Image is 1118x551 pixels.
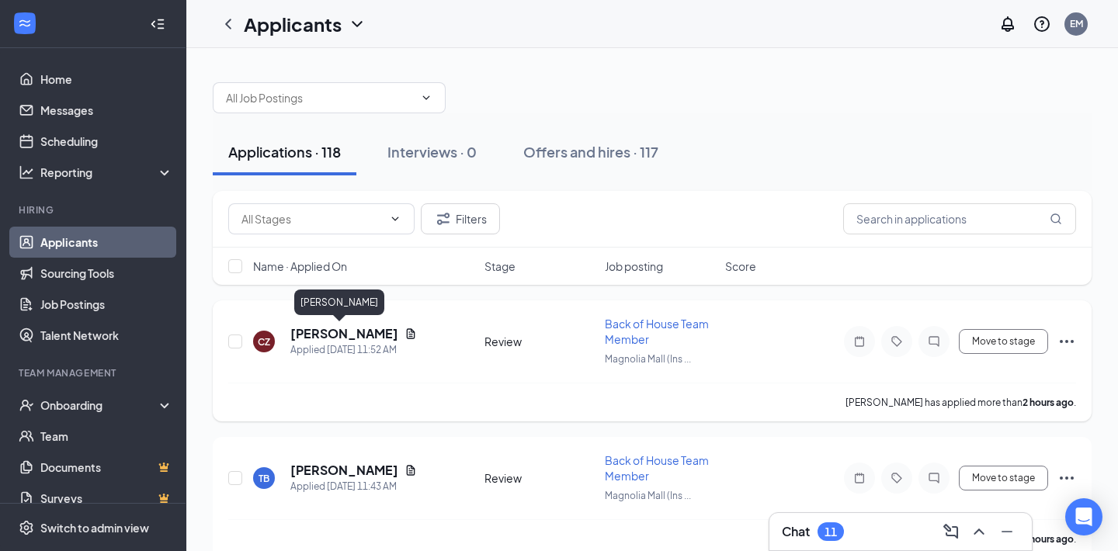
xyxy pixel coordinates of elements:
[959,329,1048,354] button: Move to stage
[17,16,33,31] svg: WorkstreamLogo
[40,165,174,180] div: Reporting
[19,165,34,180] svg: Analysis
[434,210,453,228] svg: Filter
[1057,332,1076,351] svg: Ellipses
[40,227,173,258] a: Applicants
[421,203,500,234] button: Filter Filters
[925,335,943,348] svg: ChatInactive
[19,520,34,535] svg: Settings
[1050,213,1062,225] svg: MagnifyingGlass
[725,258,756,274] span: Score
[40,320,173,351] a: Talent Network
[998,15,1017,33] svg: Notifications
[887,335,906,348] svg: Tag
[40,95,173,126] a: Messages
[845,396,1076,409] p: [PERSON_NAME] has applied more than .
[40,397,160,413] div: Onboarding
[404,464,417,476] svg: Document
[404,327,417,340] svg: Document
[19,366,170,379] div: Team Management
[40,64,173,95] a: Home
[253,258,347,274] span: Name · Applied On
[244,11,342,37] h1: Applicants
[219,15,238,33] svg: ChevronLeft
[290,342,417,358] div: Applied [DATE] 11:52 AM
[1033,15,1051,33] svg: QuestionInfo
[241,210,383,227] input: All Stages
[420,92,432,104] svg: ChevronDown
[19,397,34,413] svg: UserCheck
[1023,533,1074,545] b: 2 hours ago
[258,335,270,348] div: CZ
[605,258,663,274] span: Job posting
[259,472,269,485] div: TB
[40,421,173,452] a: Team
[40,289,173,320] a: Job Postings
[348,15,366,33] svg: ChevronDown
[40,452,173,483] a: DocumentsCrown
[605,317,709,346] span: Back of House Team Member
[605,490,691,501] span: Magnolia Mall (Ins ...
[40,258,173,289] a: Sourcing Tools
[939,519,963,544] button: ComposeMessage
[484,470,595,486] div: Review
[959,466,1048,490] button: Move to stage
[1070,17,1083,30] div: EM
[484,258,516,274] span: Stage
[294,289,384,315] div: [PERSON_NAME]
[995,519,1019,544] button: Minimize
[782,523,810,540] h3: Chat
[228,142,341,161] div: Applications · 118
[290,479,417,494] div: Applied [DATE] 11:43 AM
[850,335,869,348] svg: Note
[19,203,170,217] div: Hiring
[887,472,906,484] svg: Tag
[523,142,658,161] div: Offers and hires · 117
[1023,397,1074,408] b: 2 hours ago
[967,519,991,544] button: ChevronUp
[925,472,943,484] svg: ChatInactive
[843,203,1076,234] input: Search in applications
[40,483,173,514] a: SurveysCrown
[389,213,401,225] svg: ChevronDown
[605,353,691,365] span: Magnolia Mall (Ins ...
[290,325,398,342] h5: [PERSON_NAME]
[1065,498,1102,535] div: Open Intercom Messenger
[1057,469,1076,487] svg: Ellipses
[970,522,988,541] svg: ChevronUp
[226,89,414,106] input: All Job Postings
[998,522,1016,541] svg: Minimize
[850,472,869,484] svg: Note
[40,126,173,157] a: Scheduling
[484,334,595,349] div: Review
[387,142,477,161] div: Interviews · 0
[40,520,149,535] div: Switch to admin view
[605,453,709,483] span: Back of House Team Member
[290,462,398,479] h5: [PERSON_NAME]
[150,16,165,32] svg: Collapse
[825,525,837,539] div: 11
[942,522,960,541] svg: ComposeMessage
